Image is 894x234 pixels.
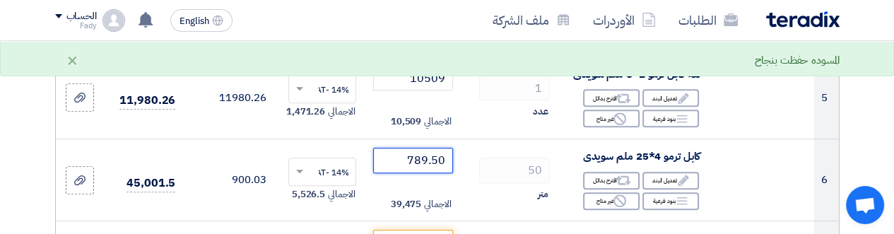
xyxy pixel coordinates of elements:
[286,105,325,119] span: 1,471.26
[583,89,640,107] div: اقترح بدائل
[642,192,699,210] div: بنود فرعية
[373,65,452,90] input: أدخل سعر الوحدة
[766,11,840,28] img: Teradix logo
[481,4,582,37] a: ملف الشركة
[424,115,451,129] span: الاجمالي
[642,172,699,189] div: تعديل البند
[582,4,667,37] a: الأوردرات
[187,57,277,139] td: 11980.26
[391,197,421,211] span: 39,475
[642,110,699,127] div: بنود فرعية
[288,75,356,103] ng-select: VAT
[583,172,640,189] div: اقترح بدائل
[170,9,233,32] button: English
[814,139,838,221] td: 6
[583,148,701,164] span: كابل ترمو 4*25 ملم سويدى
[102,9,125,32] img: profile_test.png
[479,75,550,100] input: RFQ_STEP1.ITEMS.2.AMOUNT_TITLE
[292,187,325,201] span: 5,526.5
[538,187,548,201] span: متر
[288,158,356,186] ng-select: VAT
[667,4,749,37] a: الطلبات
[479,158,550,183] input: RFQ_STEP1.ITEMS.2.AMOUNT_TITLE
[55,22,97,30] div: Fady
[66,52,78,69] div: ×
[846,186,884,224] div: Open chat
[642,89,699,107] div: تعديل البند
[328,105,355,119] span: الاجمالي
[328,187,355,201] span: الاجمالي
[583,192,640,210] div: غير متاح
[533,105,548,119] span: عدد
[373,148,452,173] input: أدخل سعر الوحدة
[127,175,175,192] span: 45,001.5
[119,92,175,110] span: 11,980.26
[424,197,451,211] span: الاجمالي
[573,66,700,82] span: لفة كابل ترمو 2*6 ملم سويدى
[583,110,640,127] div: غير متاح
[187,139,277,221] td: 900.03
[391,115,421,129] span: 10,509
[180,16,209,26] span: English
[755,52,839,69] div: المسوده حفظت بنجاح
[814,57,838,139] td: 5
[66,11,97,23] div: الحساب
